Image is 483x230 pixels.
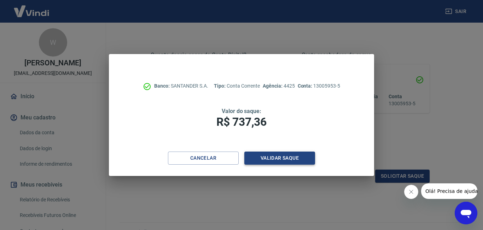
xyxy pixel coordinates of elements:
[421,183,477,199] iframe: Mensagem da empresa
[4,5,59,11] span: Olá! Precisa de ajuda?
[222,108,261,114] span: Valor do saque:
[298,82,340,90] p: 13005953-5
[154,83,171,89] span: Banco:
[168,152,239,165] button: Cancelar
[214,83,227,89] span: Tipo:
[263,82,295,90] p: 4425
[244,152,315,165] button: Validar saque
[404,185,418,199] iframe: Fechar mensagem
[298,83,314,89] span: Conta:
[154,82,208,90] p: SANTANDER S.A.
[216,115,267,129] span: R$ 737,36
[263,83,284,89] span: Agência:
[455,202,477,224] iframe: Botão para abrir a janela de mensagens
[214,82,260,90] p: Conta Corrente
